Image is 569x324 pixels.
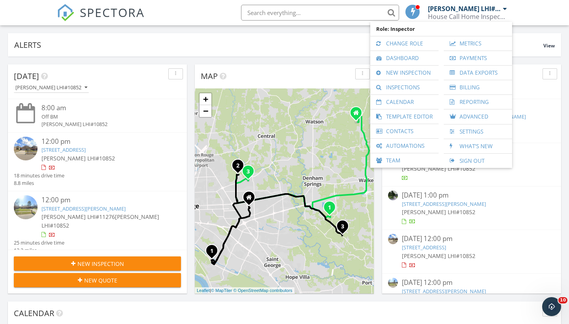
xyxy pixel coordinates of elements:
[14,239,64,247] div: 25 minutes drive time
[374,124,435,138] a: Contacts
[41,121,167,128] div: [PERSON_NAME] LHI#10852
[388,190,398,200] img: streetview
[212,251,217,255] div: 632 Greenwich Dr, Baton Rouge, LA 70820
[41,137,167,147] div: 12:00 pm
[14,308,54,318] span: Calendar
[57,11,145,27] a: SPECTORA
[448,154,508,168] a: Sign Out
[201,71,218,81] span: Map
[388,234,555,269] a: [DATE] 12:00 pm [STREET_ADDRESS] [PERSON_NAME] LHI#10852
[14,195,181,254] a: 12:00 pm [STREET_ADDRESS][PERSON_NAME] [PERSON_NAME] LHI#11276[PERSON_NAME] LHI#10852 25 minutes ...
[14,40,543,50] div: Alerts
[374,95,435,109] a: Calendar
[558,297,567,303] span: 10
[195,287,294,294] div: |
[200,105,211,117] a: Zoom out
[234,288,292,293] a: © OpenStreetMap contributors
[374,139,435,153] a: Automations
[41,154,115,162] span: [PERSON_NAME] LHI#10852
[41,103,167,113] div: 8:00 am
[241,5,399,21] input: Search everything...
[374,51,435,65] a: Dashboard
[14,83,89,93] button: [PERSON_NAME] LHI#10852
[14,195,38,219] img: streetview
[41,213,159,229] span: [PERSON_NAME] LHI#10852
[388,190,555,226] a: [DATE] 1:00 pm [STREET_ADDRESS][PERSON_NAME] [PERSON_NAME] LHI#10852
[448,66,508,80] a: Data Exports
[448,124,508,139] a: Settings
[14,172,64,179] div: 18 minutes drive time
[41,195,167,205] div: 12:00 pm
[402,234,541,244] div: [DATE] 12:00 pm
[77,260,124,268] span: New Inspection
[200,93,211,105] a: Zoom in
[374,36,435,51] a: Change Role
[14,179,64,187] div: 8.8 miles
[374,66,435,80] a: New Inspection
[14,137,38,160] img: streetview
[402,278,541,288] div: [DATE] 12:00 pm
[374,80,435,94] a: Inspections
[428,5,501,13] div: [PERSON_NAME] LHI#10852
[14,247,64,254] div: 12.2 miles
[402,190,541,200] div: [DATE] 1:00 pm
[448,139,508,153] a: What's New
[248,171,253,176] div: 4058 Rocky Mountain Dr, Baton Rouge, LA 70814
[402,200,486,207] a: [STREET_ADDRESS][PERSON_NAME]
[402,288,486,295] a: [STREET_ADDRESS][PERSON_NAME]
[210,249,213,254] i: 1
[388,278,398,288] img: streetview
[543,42,555,49] span: View
[402,208,475,216] span: [PERSON_NAME] LHI#10852
[247,169,250,175] i: 3
[197,288,210,293] a: Leaflet
[41,146,86,153] a: [STREET_ADDRESS]
[14,273,181,287] button: New Quote
[343,226,347,231] div: 23272 LA-16, Denham Springs, LA 70726
[330,207,334,212] div: 25299 Burlington Dr, Denham Springs, LA 70726
[356,113,361,117] div: 35338 Grovemont Drive , Denham Springs LA 70706
[14,71,39,81] span: [DATE]
[542,297,561,316] iframe: Intercom live chat
[448,95,508,109] a: Reporting
[236,163,239,169] i: 2
[41,205,126,212] a: [STREET_ADDRESS][PERSON_NAME]
[238,165,243,170] div: 9180 Dancy Ave, Baton Rouge, LA 70814
[14,256,181,271] button: New Inspection
[80,4,145,21] span: SPECTORA
[402,244,446,251] a: [STREET_ADDRESS]
[374,153,435,168] a: Team
[428,13,507,21] div: House Call Home Inspection
[374,22,508,36] span: Role: Inspector
[388,278,555,322] a: [DATE] 12:00 pm [STREET_ADDRESS][PERSON_NAME] [PERSON_NAME] LHI#11276[PERSON_NAME] LHI#10852
[84,276,117,284] span: New Quote
[341,224,344,230] i: 3
[448,36,508,51] a: Metrics
[15,85,87,90] div: [PERSON_NAME] LHI#10852
[14,137,181,187] a: 12:00 pm [STREET_ADDRESS] [PERSON_NAME] LHI#10852 18 minutes drive time 8.8 miles
[41,213,115,220] span: [PERSON_NAME] LHI#11276
[41,113,167,121] div: Off BM
[249,197,254,202] div: 1020 Heather Dr, Baton Rouge La 70815
[57,4,74,21] img: The Best Home Inspection Software - Spectora
[448,80,508,94] a: Billing
[402,165,475,172] span: [PERSON_NAME] LHI#10852
[448,109,508,124] a: Advanced
[448,51,508,65] a: Payments
[374,109,435,124] a: Template Editor
[211,288,232,293] a: © MapTiler
[388,234,398,244] img: streetview
[328,205,331,211] i: 1
[402,252,475,260] span: [PERSON_NAME] LHI#10852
